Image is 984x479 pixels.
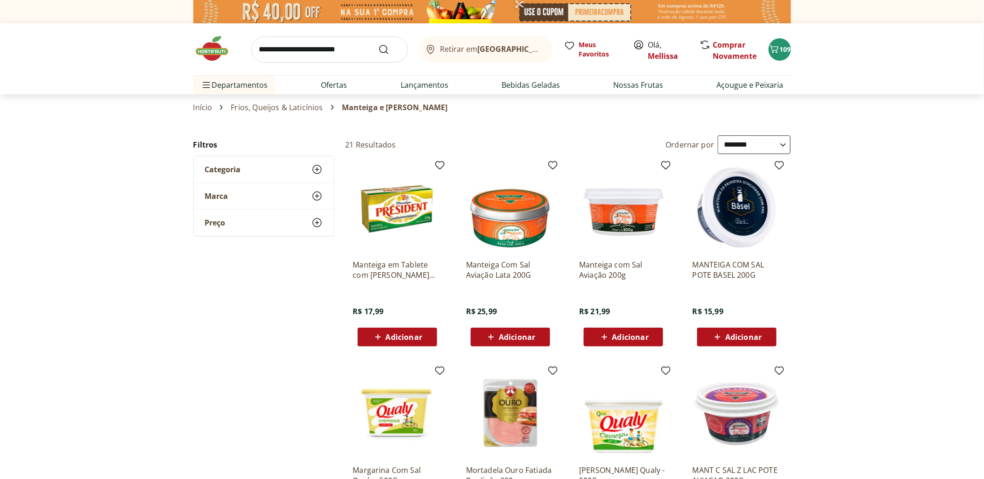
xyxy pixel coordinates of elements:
[466,306,497,317] span: R$ 25,99
[579,369,668,458] img: Margarina Sem Sal Qualy - 500G
[579,40,622,59] span: Meus Favoritos
[502,79,560,91] a: Bebidas Geladas
[780,45,791,54] span: 109
[579,163,668,252] img: Manteiga com Sal Aviação 200g
[201,74,268,96] span: Departamentos
[205,218,226,227] span: Preço
[386,333,422,341] span: Adicionar
[648,39,690,62] span: Olá,
[440,45,543,53] span: Retirar em
[613,79,663,91] a: Nossas Frutas
[579,306,610,317] span: R$ 21,99
[693,163,781,252] img: MANTEIGA COM SAL POTE BASEL 200G
[353,260,442,280] a: Manteiga em Tablete com [PERSON_NAME] Président 200g
[342,103,448,112] span: Manteiga e [PERSON_NAME]
[346,140,396,150] h2: 21 Resultados
[477,44,635,54] b: [GEOGRAPHIC_DATA]/[GEOGRAPHIC_DATA]
[194,183,334,209] button: Marca
[353,163,442,252] img: Manteiga em Tablete com Sal Président 200g
[693,260,781,280] a: MANTEIGA COM SAL POTE BASEL 200G
[697,328,777,346] button: Adicionar
[693,369,781,458] img: MANT C SAL Z LAC POTE AVIACAO 200G
[193,103,212,112] a: Início
[648,51,679,61] a: Mellissa
[499,333,535,341] span: Adicionar
[194,210,334,236] button: Preço
[353,306,384,317] span: R$ 17,99
[769,38,791,61] button: Carrinho
[612,333,649,341] span: Adicionar
[353,369,442,458] img: Margarina Com Sal Qualy - 500G
[716,79,783,91] a: Açougue e Peixaria
[194,156,334,183] button: Categoria
[419,36,553,63] button: Retirar em[GEOGRAPHIC_DATA]/[GEOGRAPHIC_DATA]
[205,165,241,174] span: Categoria
[564,40,622,59] a: Meus Favoritos
[466,163,555,252] img: Manteiga Com Sal Aviação Lata 200G
[193,135,334,154] h2: Filtros
[471,328,550,346] button: Adicionar
[401,79,448,91] a: Lançamentos
[466,260,555,280] a: Manteiga Com Sal Aviação Lata 200G
[693,306,723,317] span: R$ 15,99
[321,79,347,91] a: Ofertas
[666,140,715,150] label: Ordernar por
[584,328,663,346] button: Adicionar
[713,40,757,61] a: Comprar Novamente
[358,328,437,346] button: Adicionar
[205,191,228,201] span: Marca
[378,44,401,55] button: Submit Search
[231,103,323,112] a: Frios, Queijos & Laticínios
[466,369,555,458] img: Mortadela Ouro Fatiada Perdigão 200g
[725,333,762,341] span: Adicionar
[201,74,212,96] button: Menu
[193,35,240,63] img: Hortifruti
[579,260,668,280] a: Manteiga com Sal Aviação 200g
[251,36,408,63] input: search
